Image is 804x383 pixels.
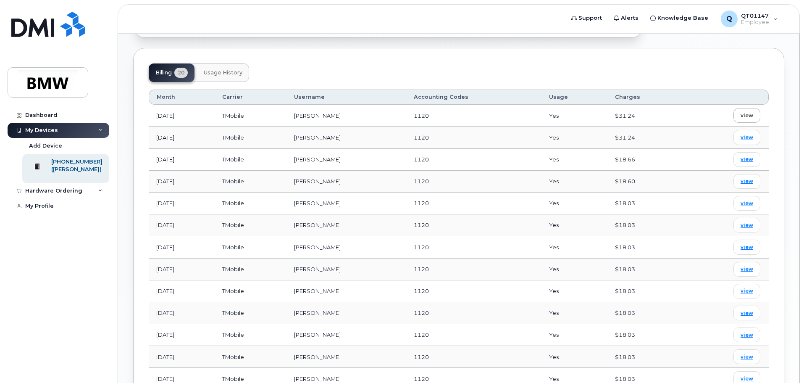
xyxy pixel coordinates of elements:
td: TMobile [215,302,286,324]
span: view [741,309,753,317]
td: [DATE] [149,171,215,193]
span: 1120 [414,288,429,294]
td: [PERSON_NAME] [286,171,406,193]
span: view [741,287,753,295]
th: Charges [607,90,686,105]
div: $18.66 [615,156,678,164]
span: view [741,331,753,339]
span: 1120 [414,375,429,382]
th: Accounting Codes [406,90,541,105]
td: [DATE] [149,105,215,127]
a: view [733,152,760,167]
td: [DATE] [149,259,215,280]
td: Yes [541,324,607,346]
a: view [733,174,760,189]
a: view [733,328,760,342]
span: view [741,353,753,361]
span: view [741,177,753,185]
span: view [741,265,753,273]
span: 1120 [414,178,429,185]
span: 1120 [414,134,429,141]
td: TMobile [215,236,286,258]
td: TMobile [215,214,286,236]
span: 1120 [414,112,429,119]
td: [PERSON_NAME] [286,149,406,171]
span: QT01147 [741,12,769,19]
span: 1120 [414,156,429,163]
td: [PERSON_NAME] [286,259,406,280]
div: $18.03 [615,353,678,361]
a: view [733,306,760,320]
td: [DATE] [149,149,215,171]
td: [PERSON_NAME] [286,105,406,127]
td: TMobile [215,149,286,171]
td: Yes [541,214,607,236]
td: Yes [541,171,607,193]
td: TMobile [215,127,286,148]
th: Usage [541,90,607,105]
td: TMobile [215,193,286,214]
span: 1120 [414,222,429,228]
span: view [741,112,753,119]
td: Yes [541,259,607,280]
a: view [733,262,760,277]
span: Alerts [621,14,638,22]
td: [PERSON_NAME] [286,236,406,258]
div: $18.03 [615,199,678,207]
div: $31.24 [615,134,678,142]
td: TMobile [215,259,286,280]
th: Month [149,90,215,105]
div: $18.03 [615,265,678,273]
td: [DATE] [149,280,215,302]
div: $18.03 [615,331,678,339]
iframe: Messenger Launcher [767,346,798,377]
td: [PERSON_NAME] [286,193,406,214]
td: TMobile [215,105,286,127]
td: [PERSON_NAME] [286,324,406,346]
a: view [733,349,760,364]
td: [DATE] [149,214,215,236]
span: view [741,375,753,383]
a: Support [565,10,608,26]
td: [PERSON_NAME] [286,127,406,148]
td: Yes [541,280,607,302]
td: [PERSON_NAME] [286,346,406,368]
td: [DATE] [149,346,215,368]
td: [DATE] [149,324,215,346]
td: Yes [541,346,607,368]
span: Knowledge Base [657,14,708,22]
div: $18.03 [615,243,678,251]
a: Alerts [608,10,644,26]
span: Usage History [204,69,242,76]
a: view [733,218,760,232]
td: Yes [541,127,607,148]
td: TMobile [215,171,286,193]
td: [DATE] [149,302,215,324]
span: view [741,200,753,207]
span: Employee [741,19,769,26]
div: $18.03 [615,375,678,383]
div: $18.03 [615,287,678,295]
span: 1120 [414,266,429,272]
span: view [741,134,753,141]
td: [PERSON_NAME] [286,214,406,236]
td: [DATE] [149,236,215,258]
a: Knowledge Base [644,10,714,26]
td: Yes [541,105,607,127]
span: view [741,222,753,229]
td: Yes [541,236,607,258]
span: Support [578,14,602,22]
td: Yes [541,302,607,324]
th: Carrier [215,90,286,105]
td: [DATE] [149,193,215,214]
td: [DATE] [149,127,215,148]
a: view [733,196,760,211]
td: Yes [541,193,607,214]
td: Yes [541,149,607,171]
div: $18.60 [615,177,678,185]
a: view [733,130,760,145]
div: $18.03 [615,309,678,317]
div: $18.03 [615,221,678,229]
td: TMobile [215,280,286,302]
span: Q [726,14,732,24]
